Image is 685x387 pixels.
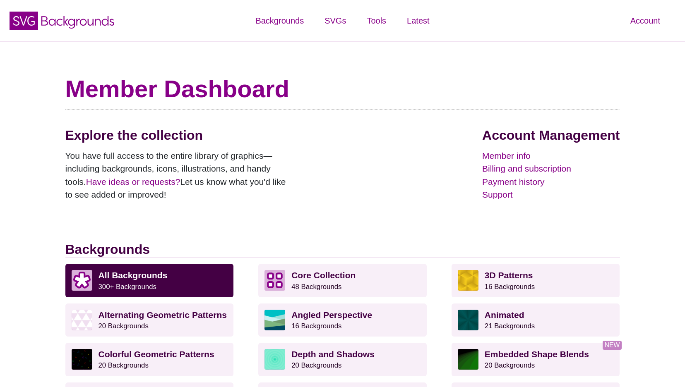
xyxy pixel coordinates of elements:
small: 16 Backgrounds [291,322,341,330]
a: Angled Perspective16 Backgrounds [258,303,427,337]
h1: Member Dashboard [65,74,620,103]
strong: Alternating Geometric Patterns [99,310,227,320]
a: Alternating Geometric Patterns20 Backgrounds [65,303,234,337]
strong: 3D Patterns [485,270,533,280]
small: 16 Backgrounds [485,283,535,291]
small: 20 Backgrounds [291,361,341,369]
h2: Backgrounds [65,241,620,258]
img: green rave light effect animated background [458,310,478,330]
a: All Backgrounds 300+ Backgrounds [65,264,234,297]
a: SVGs [314,8,356,33]
small: 21 Backgrounds [485,322,535,330]
img: green layered rings within rings [264,349,285,370]
p: You have full access to the entire library of graphics—including backgrounds, icons, illustration... [65,149,293,201]
img: light purple and white alternating triangle pattern [72,310,92,330]
a: Have ideas or requests? [86,177,180,186]
small: 48 Backgrounds [291,283,341,291]
a: Payment history [482,175,620,189]
h2: Account Management [482,127,620,143]
a: Core Collection 48 Backgrounds [258,264,427,297]
img: a rainbow pattern of outlined geometric shapes [72,349,92,370]
a: Depth and Shadows20 Backgrounds [258,343,427,376]
small: 20 Backgrounds [485,361,535,369]
h2: Explore the collection [65,127,293,143]
strong: Angled Perspective [291,310,372,320]
img: fancy golden cube pattern [458,270,478,291]
a: Member info [482,149,620,162]
strong: All Backgrounds [99,270,168,280]
a: 3D Patterns16 Backgrounds [452,264,620,297]
small: 20 Backgrounds [99,361,149,369]
a: Account [620,8,671,33]
a: Tools [356,8,397,33]
strong: Embedded Shape Blends [485,349,589,359]
strong: Core Collection [291,270,356,280]
small: 300+ Backgrounds [99,283,156,291]
strong: Animated [485,310,524,320]
a: Support [482,188,620,201]
img: abstract landscape with sky mountains and water [264,310,285,330]
a: Colorful Geometric Patterns20 Backgrounds [65,343,234,376]
a: Latest [397,8,440,33]
small: 20 Backgrounds [99,322,149,330]
a: Animated21 Backgrounds [452,303,620,337]
a: Embedded Shape Blends20 Backgrounds [452,343,620,376]
img: green to black rings rippling away from corner [458,349,478,370]
strong: Depth and Shadows [291,349,375,359]
a: Backgrounds [245,8,314,33]
strong: Colorful Geometric Patterns [99,349,214,359]
a: Billing and subscription [482,162,620,175]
